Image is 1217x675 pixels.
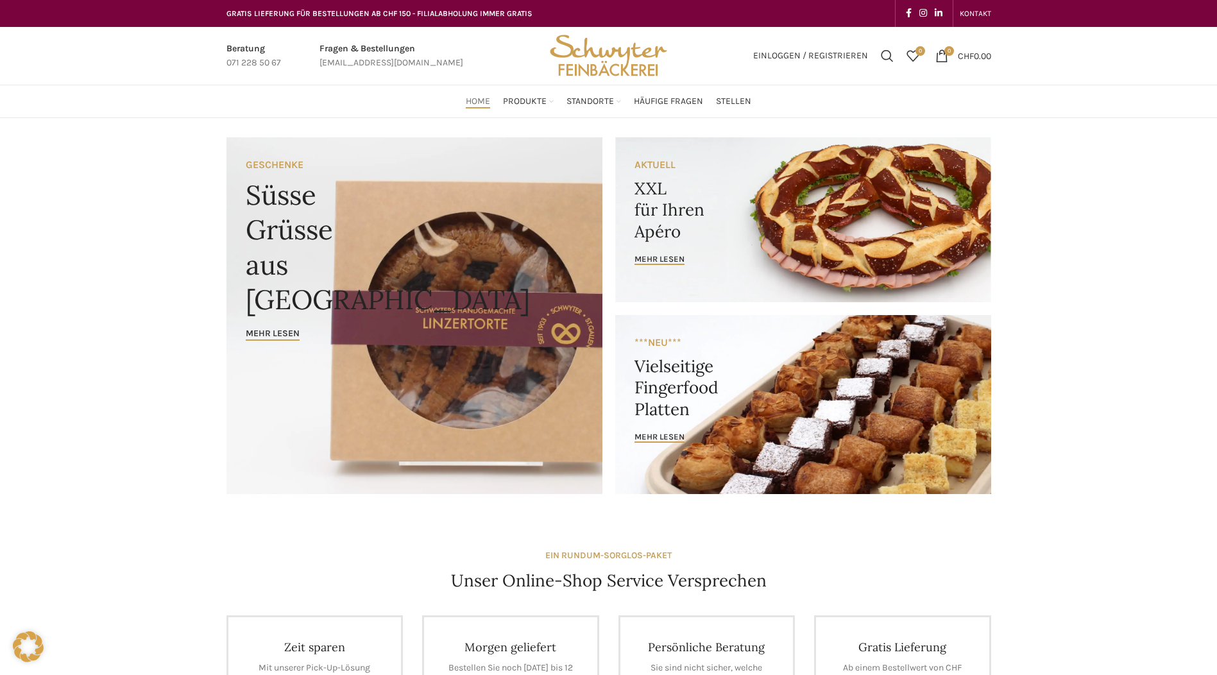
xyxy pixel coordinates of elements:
[716,89,751,114] a: Stellen
[900,43,926,69] div: Meine Wunschliste
[960,1,991,26] a: KONTAKT
[503,89,554,114] a: Produkte
[634,89,703,114] a: Häufige Fragen
[931,4,946,22] a: Linkedin social link
[915,4,931,22] a: Instagram social link
[902,4,915,22] a: Facebook social link
[958,50,991,61] bdi: 0.00
[220,89,998,114] div: Main navigation
[545,27,671,85] img: Bäckerei Schwyter
[443,640,578,654] h4: Morgen geliefert
[953,1,998,26] div: Secondary navigation
[958,50,974,61] span: CHF
[319,42,463,71] a: Infobox link
[634,96,703,108] span: Häufige Fragen
[944,46,954,56] span: 0
[545,550,672,561] strong: EIN RUNDUM-SORGLOS-PAKET
[566,89,621,114] a: Standorte
[929,43,998,69] a: 0 CHF0.00
[451,569,767,592] h4: Unser Online-Shop Service Versprechen
[615,315,991,494] a: Banner link
[226,137,602,494] a: Banner link
[503,96,547,108] span: Produkte
[716,96,751,108] span: Stellen
[226,9,532,18] span: GRATIS LIEFERUNG FÜR BESTELLUNGEN AB CHF 150 - FILIALABHOLUNG IMMER GRATIS
[466,89,490,114] a: Home
[248,640,382,654] h4: Zeit sparen
[753,51,868,60] span: Einloggen / Registrieren
[545,49,671,60] a: Site logo
[960,9,991,18] span: KONTAKT
[466,96,490,108] span: Home
[900,43,926,69] a: 0
[615,137,991,302] a: Banner link
[226,42,281,71] a: Infobox link
[874,43,900,69] a: Suchen
[915,46,925,56] span: 0
[640,640,774,654] h4: Persönliche Beratung
[835,640,970,654] h4: Gratis Lieferung
[747,43,874,69] a: Einloggen / Registrieren
[566,96,614,108] span: Standorte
